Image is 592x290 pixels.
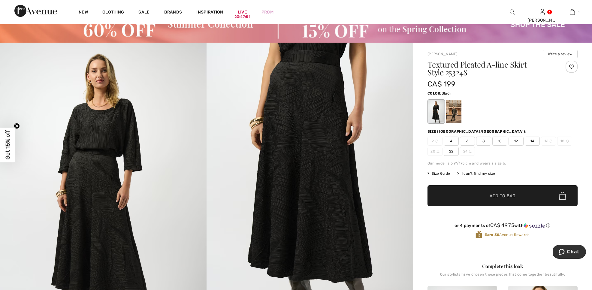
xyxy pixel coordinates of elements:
img: My Info [540,8,545,16]
span: 1 [578,9,579,15]
span: Get 15% off [4,130,11,160]
div: or 4 payments ofCA$ 49.75withSezzle Click to learn more about Sezzle [427,222,578,231]
img: 1ère Avenue [14,5,57,17]
span: CA$ 199 [427,80,455,88]
a: Live23:47:51 [238,9,247,15]
a: 1 [557,8,587,16]
span: 4 [444,137,459,146]
div: or 4 payments of with [427,222,578,228]
a: Sign In [540,9,545,15]
span: 12 [509,137,524,146]
span: Black [442,91,452,95]
button: Write a review [543,50,578,58]
span: 16 [541,137,556,146]
img: search the website [510,8,515,16]
img: ring-m.svg [566,140,569,143]
a: [PERSON_NAME] [427,52,458,56]
iframe: Opens a widget where you can chat to one of our agents [553,245,586,260]
img: ring-m.svg [549,140,552,143]
span: Add to Bag [490,193,515,199]
span: 2 [427,137,442,146]
button: Close teaser [14,123,20,129]
span: 22 [444,147,459,156]
span: 10 [492,137,507,146]
button: Add to Bag [427,185,578,206]
img: My Bag [570,8,575,16]
div: Avocado [446,100,461,123]
a: Prom [261,9,273,15]
span: Inspiration [196,10,223,16]
img: Sezzle [524,223,545,228]
span: 6 [460,137,475,146]
span: 18 [557,137,572,146]
img: ring-m.svg [469,150,472,153]
span: Avenue Rewards [485,232,529,237]
img: Bag.svg [559,192,566,200]
span: 14 [525,137,540,146]
img: ring-m.svg [436,150,439,153]
span: 24 [460,147,475,156]
div: Our stylists have chosen these pieces that come together beautifully. [427,272,578,281]
span: 8 [476,137,491,146]
strong: Earn 30 [485,233,499,237]
span: Color: [427,91,442,95]
span: Size Guide [427,171,450,176]
span: CA$ 49.75 [490,222,514,228]
div: Complete this look [427,263,578,270]
span: 20 [427,147,442,156]
div: 23:47:51 [234,14,250,20]
img: Avenue Rewards [476,231,482,239]
a: Sale [138,10,150,16]
div: Our model is 5'9"/175 cm and wears a size 6. [427,161,578,166]
a: Brands [164,10,182,16]
div: Size ([GEOGRAPHIC_DATA]/[GEOGRAPHIC_DATA]): [427,129,528,134]
div: [PERSON_NAME] [527,17,557,23]
div: Black [428,100,444,123]
div: I can't find my size [457,171,495,176]
a: Clothing [102,10,124,16]
img: ring-m.svg [435,140,438,143]
h1: Textured Pleated A-line Skirt Style 253248 [427,61,553,76]
a: New [79,10,88,16]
